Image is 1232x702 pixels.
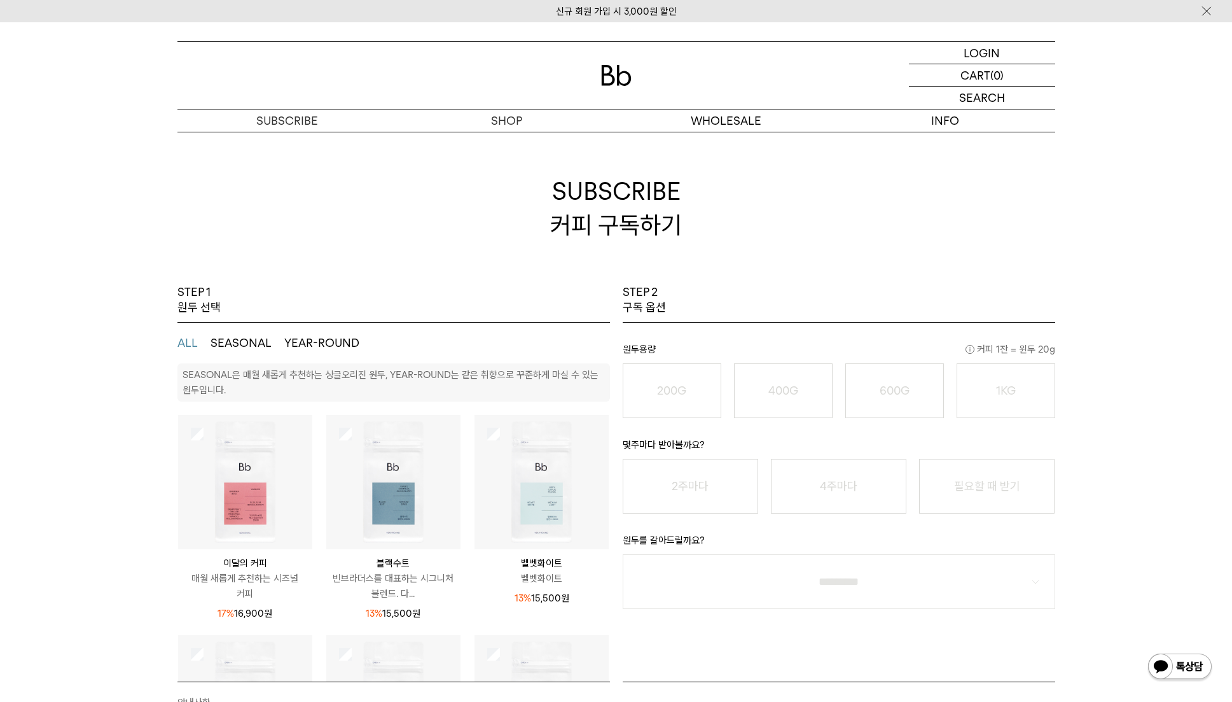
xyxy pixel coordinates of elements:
[366,606,420,621] p: 15,500
[326,415,460,549] img: 상품이미지
[474,571,609,586] p: 벨벳화이트
[771,459,906,514] button: 4주마다
[326,556,460,571] p: 블랙수트
[919,459,1055,514] button: 필요할 때 받기
[990,64,1004,86] p: (0)
[412,608,420,619] span: 원
[474,415,609,549] img: 상품이미지
[657,384,686,397] o: 200G
[734,363,833,418] button: 400G
[957,363,1055,418] button: 1KG
[996,384,1016,397] o: 1KG
[515,591,569,606] p: 15,500
[623,459,758,514] button: 2주마다
[183,369,599,396] p: SEASONAL은 매월 새롭게 추천하는 싱글오리진 원두, YEAR-ROUND는 같은 취향으로 꾸준하게 마실 수 있는 원두입니다.
[964,42,1000,64] p: LOGIN
[601,65,632,86] img: 로고
[623,342,1055,363] p: 원두용량
[515,593,531,604] span: 13%
[177,132,1055,284] h2: SUBSCRIBE 커피 구독하기
[218,608,234,619] span: 17%
[880,384,910,397] o: 600G
[211,335,272,351] button: SEASONAL
[326,571,460,601] p: 빈브라더스를 대표하는 시그니처 블렌드. 다...
[556,6,677,17] a: 신규 회원 가입 시 3,000원 할인
[909,64,1055,87] a: CART (0)
[178,556,312,571] p: 이달의 커피
[845,363,944,418] button: 600G
[177,109,397,132] a: SUBSCRIBE
[836,109,1055,132] p: INFO
[909,42,1055,64] a: LOGIN
[623,533,1055,554] p: 원두를 갈아드릴까요?
[768,384,798,397] o: 400G
[623,363,721,418] button: 200G
[366,608,382,619] span: 13%
[623,284,666,316] p: STEP 2 구독 옵션
[178,415,312,549] img: 상품이미지
[218,606,272,621] p: 16,900
[616,109,836,132] p: WHOLESALE
[178,571,312,601] p: 매월 새롭게 추천하는 시즈널 커피
[1147,652,1213,683] img: 카카오톡 채널 1:1 채팅 버튼
[284,335,359,351] button: YEAR-ROUND
[177,335,198,351] button: ALL
[960,64,990,86] p: CART
[966,342,1055,357] span: 커피 1잔 = 윈두 20g
[959,87,1005,109] p: SEARCH
[561,593,569,604] span: 원
[264,608,272,619] span: 원
[397,109,616,132] a: SHOP
[177,284,221,316] p: STEP 1 원두 선택
[474,556,609,571] p: 벨벳화이트
[623,437,1055,459] p: 몇주마다 받아볼까요?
